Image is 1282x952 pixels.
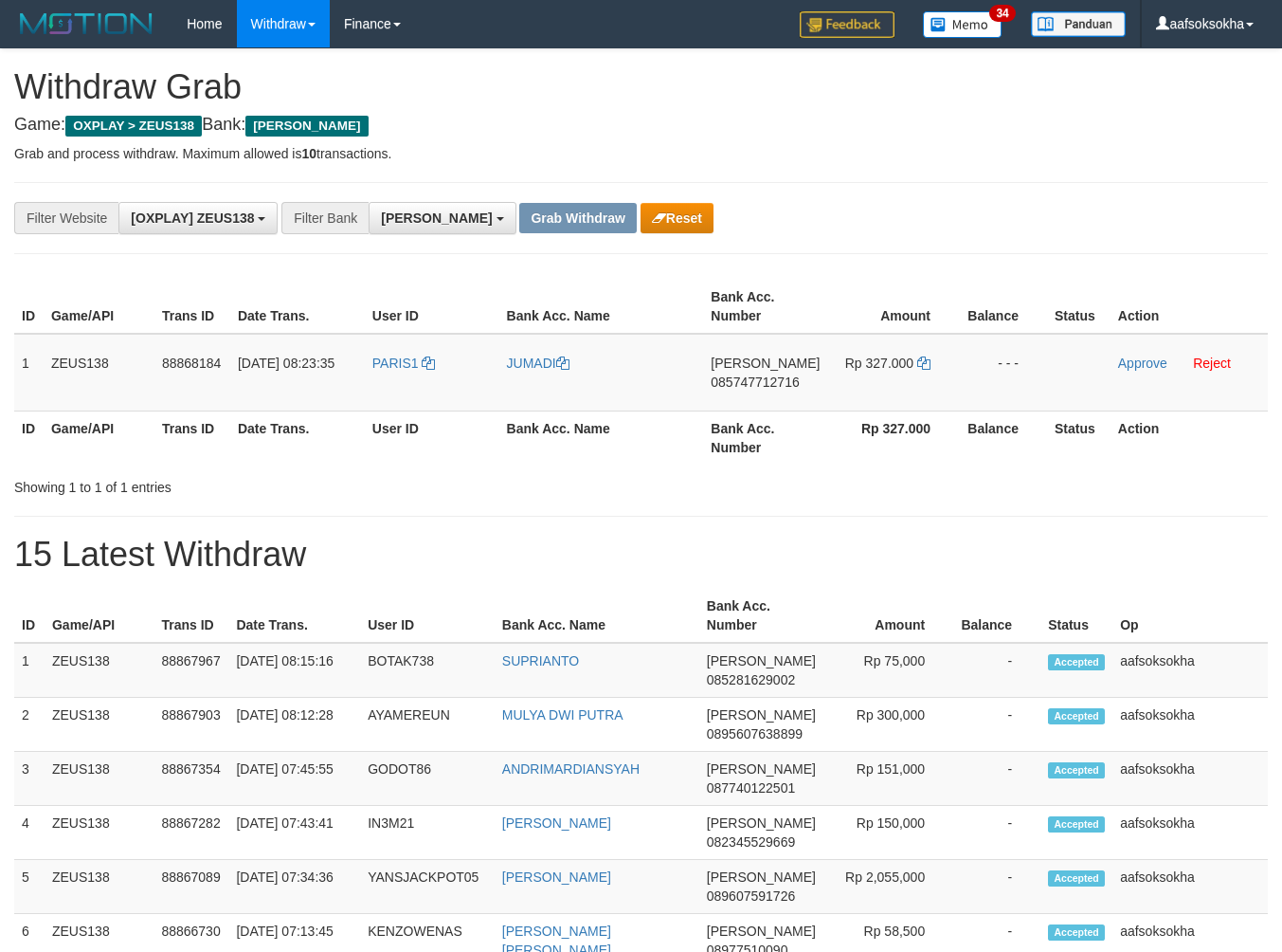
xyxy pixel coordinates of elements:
img: Feedback.jpg [800,11,894,38]
th: Game/API [44,280,154,334]
a: ANDRIMARDIANSYAH [502,761,640,777]
span: Accepted [1048,870,1105,887]
td: Rp 300,000 [823,698,953,752]
span: OXPLAY > ZEUS138 [65,116,202,137]
td: ZEUS138 [45,806,153,860]
span: Copy 082345529669 to clipboard [707,834,795,850]
img: MOTION_logo.png [14,9,158,38]
span: [PERSON_NAME] [707,761,816,777]
td: Rp 2,055,000 [823,860,953,914]
div: Filter Website [14,202,118,234]
span: [OXPLAY] ZEUS138 [131,211,254,226]
span: [PERSON_NAME] [245,116,368,137]
td: - - - [959,334,1047,412]
th: Action [1110,411,1268,465]
th: Status [1047,280,1110,334]
th: ID [14,589,45,643]
a: PARIS1 [372,356,436,371]
td: 88867903 [153,698,228,752]
span: [PERSON_NAME] [707,870,816,885]
th: Rp 327.000 [827,411,959,465]
th: Balance [959,280,1047,334]
button: [OXPLAY] ZEUS138 [118,202,278,234]
p: Grab and process withdraw. Maximum allowed is transactions. [14,144,1268,163]
td: IN3M21 [360,806,495,860]
th: Status [1040,589,1112,643]
td: - [953,643,1040,698]
button: Reset [641,203,713,233]
th: Bank Acc. Number [703,280,827,334]
span: [PERSON_NAME] [707,653,816,668]
th: Trans ID [154,280,230,334]
span: Copy 085747712716 to clipboard [711,375,799,390]
a: MULYA DWI PUTRA [502,707,623,723]
span: Accepted [1048,654,1105,670]
th: Amount [827,280,959,334]
a: Reject [1193,356,1231,371]
td: [DATE] 07:45:55 [228,752,360,806]
th: Amount [823,589,953,643]
span: Copy 089607591726 to clipboard [707,888,795,904]
td: Rp 150,000 [823,806,953,860]
td: 3 [14,752,45,806]
td: [DATE] 07:43:41 [228,806,360,860]
span: [PERSON_NAME] [711,356,820,371]
th: User ID [360,589,495,643]
td: GODOT86 [360,752,495,806]
td: 88867967 [153,643,228,698]
td: 88867354 [153,752,228,806]
td: aafsoksokha [1112,860,1268,914]
td: 2 [14,698,45,752]
td: 88867089 [153,860,228,914]
span: 88868184 [162,356,221,371]
td: - [953,806,1040,860]
th: User ID [365,280,499,334]
div: Filter Bank [281,202,369,234]
span: [PERSON_NAME] [381,211,492,226]
span: Accepted [1048,816,1105,833]
h1: 15 Latest Withdraw [14,536,1268,574]
th: Trans ID [153,589,228,643]
td: aafsoksokha [1112,752,1268,806]
span: Rp 327.000 [845,356,913,371]
span: Copy 0895607638899 to clipboard [707,726,803,741]
span: Accepted [1048,708,1105,724]
td: aafsoksokha [1112,806,1268,860]
span: [PERSON_NAME] [707,707,816,723]
th: Trans ID [154,411,230,465]
th: User ID [365,411,499,465]
h1: Withdraw Grab [14,68,1268,106]
td: [DATE] 08:12:28 [228,698,360,752]
td: ZEUS138 [45,698,153,752]
td: Rp 151,000 [823,752,953,806]
button: Grab Withdraw [519,203,636,233]
td: ZEUS138 [45,643,153,698]
h4: Game: Bank: [14,116,1268,135]
td: BOTAK738 [360,643,495,698]
a: SUPRIANTO [502,653,579,668]
td: - [953,698,1040,752]
button: [PERSON_NAME] [369,202,515,234]
td: 88867282 [153,806,228,860]
td: [DATE] 08:15:16 [228,643,360,698]
td: Rp 75,000 [823,643,953,698]
strong: 10 [301,146,316,161]
img: panduan.png [1031,11,1126,37]
td: ZEUS138 [44,334,154,412]
span: [DATE] 08:23:35 [238,356,334,371]
th: Balance [953,589,1040,643]
td: YANSJACKPOT05 [360,860,495,914]
a: [PERSON_NAME] [502,870,611,885]
th: Status [1047,411,1110,465]
img: Button%20Memo.svg [923,11,1002,38]
span: [PERSON_NAME] [707,924,816,939]
td: - [953,752,1040,806]
td: 5 [14,860,45,914]
div: Showing 1 to 1 of 1 entries [14,470,520,497]
th: Bank Acc. Name [499,411,704,465]
td: ZEUS138 [45,860,153,914]
a: Copy 327000 to clipboard [917,356,930,371]
a: JUMADI [507,356,569,371]
th: Balance [959,411,1047,465]
th: Game/API [44,411,154,465]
